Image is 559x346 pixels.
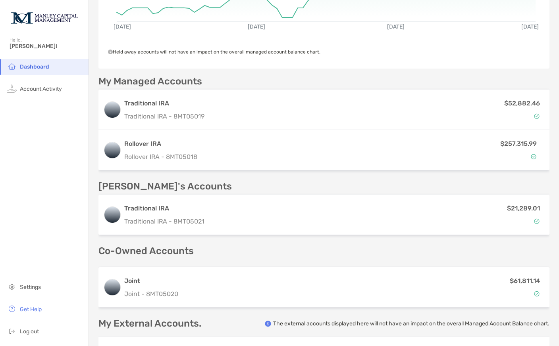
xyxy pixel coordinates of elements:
[534,291,540,296] img: Account Status icon
[7,84,17,93] img: activity icon
[124,204,204,213] h3: Traditional IRA
[104,279,120,295] img: logo account
[20,63,49,70] span: Dashboard
[504,98,540,108] p: $52,882.46
[7,282,17,291] img: settings icon
[273,320,549,327] p: The external accounts displayed here will not have an impact on the overall Managed Account Balan...
[265,321,271,327] img: info
[510,276,540,286] p: $61,811.14
[124,152,387,162] p: Rollover IRA - 8MT05018
[98,246,549,256] p: Co-Owned Accounts
[104,207,120,223] img: logo account
[387,23,405,30] text: [DATE]
[108,49,320,55] span: Held away accounts will not have an impact on the overall managed account balance chart.
[20,284,41,291] span: Settings
[124,276,178,286] h3: Joint
[98,182,232,191] p: [PERSON_NAME]'s Accounts
[124,139,387,149] h3: Rollover IRA
[534,113,540,119] img: Account Status icon
[248,23,265,30] text: [DATE]
[10,43,84,50] span: [PERSON_NAME]!
[7,61,17,71] img: household icon
[534,218,540,224] img: Account Status icon
[10,3,79,32] img: Zoe Logo
[500,139,537,149] p: $257,315.99
[7,304,17,314] img: get-help icon
[7,326,17,336] img: logout icon
[104,102,120,118] img: logo account
[124,99,204,108] h3: Traditional IRA
[124,289,178,299] p: Joint - 8MT05020
[20,328,39,335] span: Log out
[124,111,204,121] p: Traditional IRA - 8MT05019
[20,306,42,313] span: Get Help
[521,23,539,30] text: [DATE]
[531,154,536,159] img: Account Status icon
[20,86,62,92] span: Account Activity
[114,23,131,30] text: [DATE]
[104,142,120,158] img: logo account
[507,203,540,213] p: $21,289.01
[98,319,201,329] p: My External Accounts.
[124,216,204,226] p: Traditional IRA - 8MT05021
[98,76,202,86] p: My Managed Accounts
